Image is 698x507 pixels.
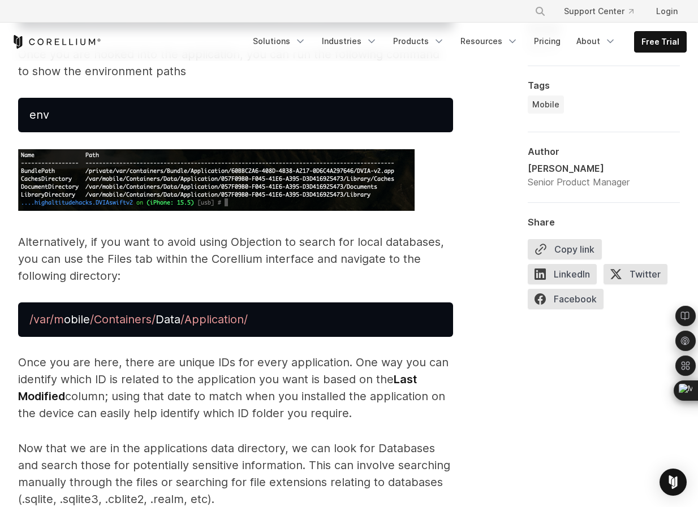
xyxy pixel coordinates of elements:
button: Search [530,1,550,21]
strong: Last Modified [18,372,417,403]
a: Facebook [528,289,610,314]
div: Tags [528,80,680,91]
span: obile [64,313,90,326]
p: Alternatively, if you want to avoid using Objection to search for local databases, you can use th... [18,233,453,284]
span: Twitter [604,264,667,284]
span: Facebook [528,289,604,309]
a: Free Trial [635,32,686,52]
img: ENV_Objection [18,149,415,211]
a: Pricing [527,31,567,51]
span: Data [156,313,180,326]
span: Mobile [532,99,559,110]
a: Login [647,1,687,21]
div: Share [528,216,680,228]
a: Twitter [604,264,674,289]
div: Senior Product Manager [528,175,630,189]
div: Open Intercom Messenger [660,469,687,496]
a: About [570,31,623,51]
p: Once you are here, there are unique IDs for every application. One way you can identify which ID ... [18,354,453,422]
a: Mobile [528,96,564,114]
span: /var/m /Containers/ /Application/ [29,313,248,326]
a: Support Center [555,1,643,21]
div: Navigation Menu [246,31,687,53]
p: Once you are hooked into the application, you can run the following command to show the environme... [18,46,453,80]
button: Copy link [528,239,602,259]
a: Corellium Home [11,35,101,49]
a: Industries [315,31,384,51]
div: Author [528,146,680,157]
a: Products [386,31,451,51]
a: LinkedIn [528,264,604,289]
a: Resources [454,31,525,51]
div: [PERSON_NAME] [528,162,630,175]
span: env [29,108,49,122]
a: Solutions [246,31,313,51]
div: Navigation Menu [521,1,687,21]
span: LinkedIn [528,264,597,284]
